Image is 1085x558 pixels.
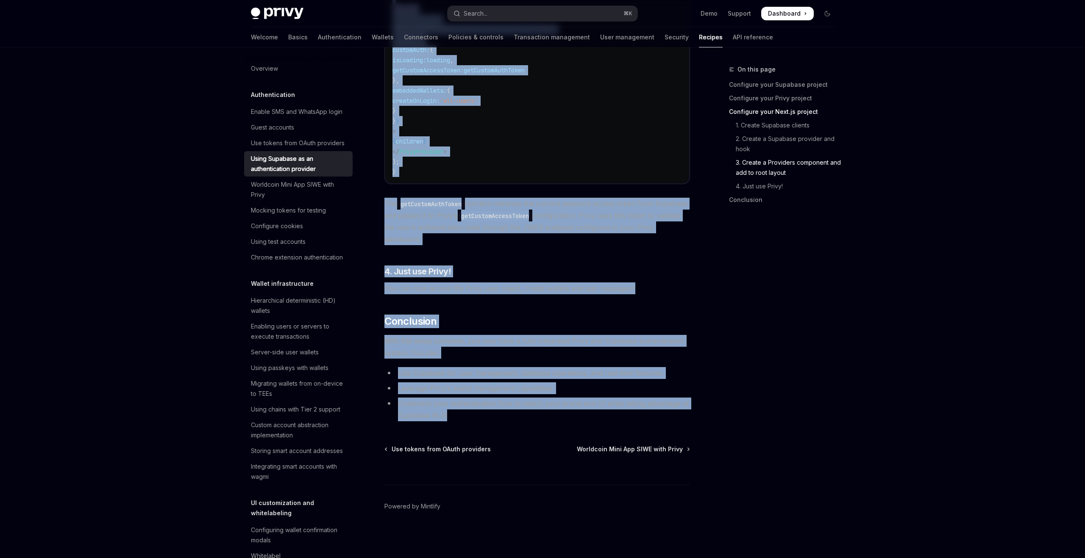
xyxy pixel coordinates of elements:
[372,27,394,47] a: Wallets
[768,9,801,18] span: Dashboard
[392,56,426,64] span: isLoading:
[251,64,278,74] div: Overview
[244,234,353,249] a: Using test accounts
[458,211,532,221] code: getCustomAccessToken
[737,64,776,75] span: On this page
[251,404,340,414] div: Using chains with Tier 2 support
[392,87,447,94] span: embeddedWallets:
[464,66,525,74] span: getCustomAuthToken
[251,90,295,100] h5: Authentication
[251,205,326,215] div: Mocking tokens for testing
[251,252,343,262] div: Chrome extension authentication
[392,107,396,115] span: }
[384,198,690,245] span: The function retrieves the current session’s access token from Supabase and passes it to Privy’s ...
[251,378,348,399] div: Migrating wallets from on-device to TEEs
[729,78,841,91] a: Configure your Supabase project
[404,27,438,47] a: Connectors
[244,522,353,548] a: Configuring wallet confirmation modals
[392,138,396,145] span: {
[729,132,841,156] a: 2. Create a Supabase provider and hook
[577,445,683,453] span: Worldcoin Mini App SIWE with Privy
[244,345,353,360] a: Server-side user wallets
[577,445,689,453] a: Worldcoin Mini App SIWE with Privy
[443,148,447,155] span: >
[729,91,841,105] a: Configure your Privy project
[244,402,353,417] a: Using chains with Tier 2 support
[464,8,487,19] div: Search...
[450,56,453,64] span: ,
[244,135,353,151] a: Use tokens from OAuth providers
[701,9,718,18] a: Demo
[244,250,353,265] a: Chrome extension authentication
[729,156,841,180] a: 3. Create a Providers component and add to root layout
[733,27,773,47] a: API reference
[392,97,440,105] span: createOnLogin:
[244,376,353,401] a: Migrating wallets from on-device to TEEs
[251,363,328,373] div: Using passkeys with wallets
[392,127,396,135] span: >
[251,154,348,174] div: Using Supabase as an authentication provider
[244,151,353,177] a: Using Supabase as an authentication provider
[251,279,314,289] h5: Wallet infrastructure
[244,293,353,318] a: Hierarchical deterministic (HD) wallets
[729,180,841,193] a: 4. Just use Privy!
[392,148,399,155] span: </
[423,138,426,145] span: }
[623,10,632,17] span: ⌘ K
[251,122,294,133] div: Guest accounts
[447,87,450,94] span: {
[384,398,690,421] li: Customize your authentication flow to match your brand and UI while taking advantage of Supabase ...
[288,27,308,47] a: Basics
[251,180,348,200] div: Worldcoin Mini App SIWE with Privy
[448,27,504,47] a: Policies & controls
[318,27,362,47] a: Authentication
[251,296,348,316] div: Hierarchical deterministic (HD) wallets
[440,97,477,105] span: 'all-users'
[244,459,353,484] a: Integrating smart accounts with wagmi
[244,203,353,218] a: Mocking tokens for testing
[396,138,423,145] span: children
[384,382,690,394] li: Leverage Privy’s wallet management capabilities.
[699,27,723,47] a: Recipes
[244,104,353,119] a: Enable SMS and WhatsApp login
[426,56,450,64] span: loading
[392,117,396,125] span: }
[396,117,399,125] span: }
[244,61,353,76] a: Overview
[729,193,841,207] a: Conclusion
[384,502,440,511] a: Powered by Mintlify
[761,7,814,20] a: Dashboard
[251,347,319,357] div: Server-side user wallets
[392,158,399,166] span: );
[729,105,841,119] a: Configure your Next.js project
[251,27,278,47] a: Welcome
[600,27,654,47] a: User management
[384,335,690,359] span: With this setup complete, you now have a fully integrated Privy and Supabase authentication syste...
[392,77,399,84] span: },
[244,443,353,459] a: Storing smart account addresses
[728,9,751,18] a: Support
[430,46,433,54] span: {
[385,445,491,453] a: Use tokens from OAuth providers
[729,119,841,132] a: 1. Create Supabase clients
[251,525,348,545] div: Configuring wallet confirmation modals
[244,417,353,443] a: Custom account abstraction implementation
[251,446,343,456] div: Storing smart account addresses
[251,237,306,247] div: Using test accounts
[384,367,690,379] li: Use Supabase for user management, database operations, and real-time features.
[244,319,353,344] a: Enabling users or servers to execute transactions
[384,265,451,277] span: 4. Just use Privy!
[392,168,396,176] span: }
[384,315,437,328] span: Conclusion
[244,120,353,135] a: Guest accounts
[514,27,590,47] a: Transaction management
[251,420,348,440] div: Custom account abstraction implementation
[665,27,689,47] a: Security
[244,218,353,234] a: Configure cookies
[244,177,353,202] a: Worldcoin Mini App SIWE with Privy
[397,199,465,209] code: getCustomAuthToken
[251,107,342,117] div: Enable SMS and WhatsApp login
[251,138,345,148] div: Use tokens from OAuth providers
[392,66,464,74] span: getCustomAccessToken:
[392,445,491,453] span: Use tokens from OAuth providers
